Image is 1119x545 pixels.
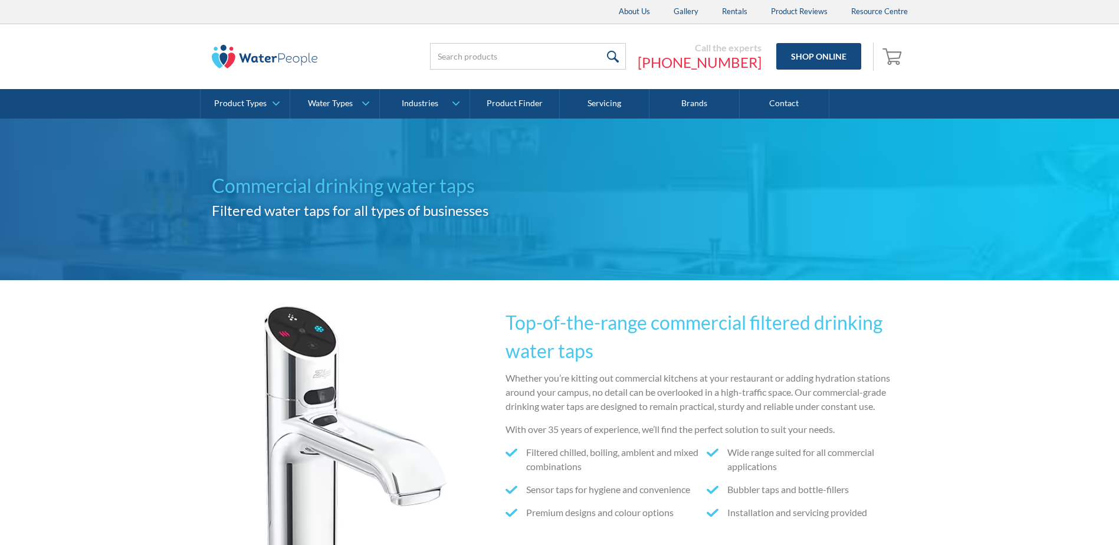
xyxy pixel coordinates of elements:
[638,54,762,71] a: [PHONE_NUMBER]
[506,422,908,436] p: With over 35 years of experience, we’ll find the perfect solution to suit your needs.
[506,505,707,520] li: Premium designs and colour options
[740,89,829,119] a: Contact
[470,89,560,119] a: Product Finder
[402,99,438,109] div: Industries
[880,42,908,71] a: Open empty cart
[707,445,908,474] li: Wide range suited for all commercial applications
[506,371,908,413] p: Whether you’re kitting out commercial kitchens at your restaurant or adding hydration stations ar...
[201,89,290,119] a: Product Types
[308,99,353,109] div: Water Types
[707,482,908,497] li: Bubbler taps and bottle-fillers
[506,482,707,497] li: Sensor taps for hygiene and convenience
[430,43,626,70] input: Search products
[212,45,318,68] img: The Water People
[290,89,379,119] a: Water Types
[506,308,908,365] h2: Top-of-the-range commercial filtered drinking water taps
[776,43,861,70] a: Shop Online
[882,47,905,65] img: shopping cart
[506,445,707,474] li: Filtered chilled, boiling, ambient and mixed combinations
[560,89,649,119] a: Servicing
[212,202,488,219] strong: Filtered water taps for all types of businesses
[638,42,762,54] div: Call the experts
[649,89,739,119] a: Brands
[212,172,560,200] h1: Commercial drinking water taps
[214,99,267,109] div: Product Types
[707,505,908,520] li: Installation and servicing provided
[380,89,469,119] a: Industries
